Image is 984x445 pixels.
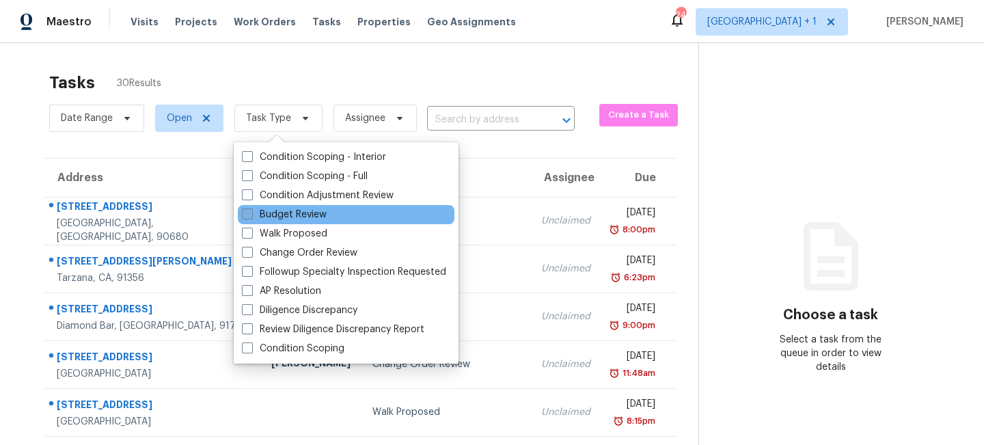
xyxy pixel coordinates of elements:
[242,265,446,279] label: Followup Specialty Inspection Requested
[620,366,655,380] div: 11:48am
[46,15,92,29] span: Maestro
[167,111,192,125] span: Open
[601,159,676,197] th: Due
[765,333,897,374] div: Select a task from the queue in order to view details
[541,358,590,371] div: Unclaimed
[541,262,590,275] div: Unclaimed
[242,208,327,221] label: Budget Review
[610,271,621,284] img: Overdue Alarm Icon
[57,367,249,381] div: [GEOGRAPHIC_DATA]
[427,109,536,131] input: Search by address
[57,398,249,415] div: [STREET_ADDRESS]
[131,15,159,29] span: Visits
[345,111,385,125] span: Assignee
[242,246,357,260] label: Change Order Review
[612,397,655,414] div: [DATE]
[242,170,368,183] label: Condition Scoping - Full
[612,301,655,319] div: [DATE]
[57,271,249,285] div: Tarzana, CA, 91356
[57,200,249,217] div: [STREET_ADDRESS]
[621,271,655,284] div: 6:23pm
[44,159,260,197] th: Address
[357,15,411,29] span: Properties
[609,319,620,332] img: Overdue Alarm Icon
[242,284,321,298] label: AP Resolution
[242,304,357,317] label: Diligence Discrepancy
[427,15,516,29] span: Geo Assignments
[246,111,291,125] span: Task Type
[57,217,249,244] div: [GEOGRAPHIC_DATA], [GEOGRAPHIC_DATA], 90680
[599,104,678,126] button: Create a Task
[372,405,519,419] div: Walk Proposed
[312,17,341,27] span: Tasks
[612,349,655,366] div: [DATE]
[242,342,344,355] label: Condition Scoping
[61,111,113,125] span: Date Range
[57,350,249,367] div: [STREET_ADDRESS]
[609,366,620,380] img: Overdue Alarm Icon
[242,189,394,202] label: Condition Adjustment Review
[881,15,963,29] span: [PERSON_NAME]
[606,107,671,123] span: Create a Task
[624,414,655,428] div: 8:15pm
[707,15,817,29] span: [GEOGRAPHIC_DATA] + 1
[57,319,249,333] div: Diamond Bar, [GEOGRAPHIC_DATA], 91765
[57,302,249,319] div: [STREET_ADDRESS]
[620,223,655,237] div: 8:00pm
[613,414,624,428] img: Overdue Alarm Icon
[609,223,620,237] img: Overdue Alarm Icon
[57,254,249,271] div: [STREET_ADDRESS][PERSON_NAME]
[612,206,655,223] div: [DATE]
[242,227,327,241] label: Walk Proposed
[541,405,590,419] div: Unclaimed
[372,358,519,371] div: Change Order Review
[271,356,351,373] div: [PERSON_NAME]
[557,111,576,130] button: Open
[676,8,685,22] div: 24
[530,159,601,197] th: Assignee
[175,15,217,29] span: Projects
[49,76,95,90] h2: Tasks
[541,214,590,228] div: Unclaimed
[620,319,655,332] div: 9:00pm
[234,15,296,29] span: Work Orders
[242,323,424,336] label: Review Diligence Discrepancy Report
[783,308,878,322] h3: Choose a task
[57,415,249,429] div: [GEOGRAPHIC_DATA]
[117,77,161,90] span: 30 Results
[541,310,590,323] div: Unclaimed
[612,254,655,271] div: [DATE]
[242,150,386,164] label: Condition Scoping - Interior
